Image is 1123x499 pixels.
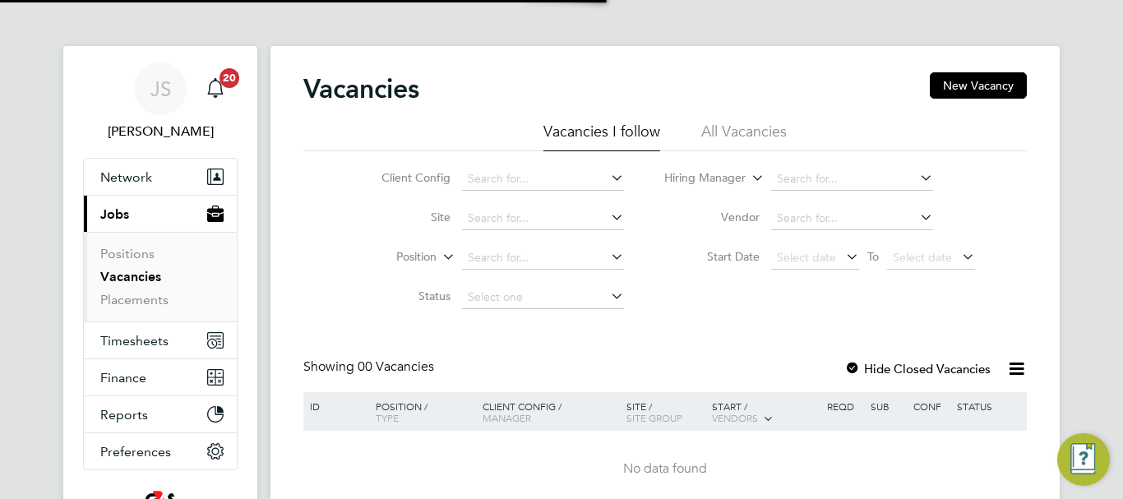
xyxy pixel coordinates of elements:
[771,168,933,191] input: Search for...
[478,392,622,432] div: Client Config /
[867,392,909,420] div: Sub
[844,361,991,377] label: Hide Closed Vacancies
[84,196,237,232] button: Jobs
[665,210,760,224] label: Vendor
[84,232,237,321] div: Jobs
[303,358,437,376] div: Showing
[651,170,746,187] label: Hiring Manager
[356,210,451,224] label: Site
[306,460,1024,478] div: No data found
[303,72,419,105] h2: Vacancies
[1057,433,1110,486] button: Engage Resource Center
[483,411,531,424] span: Manager
[712,411,758,424] span: Vendors
[543,122,660,151] li: Vacancies I follow
[83,62,238,141] a: JS[PERSON_NAME]
[150,78,171,99] span: JS
[823,392,866,420] div: Reqd
[100,444,171,460] span: Preferences
[83,122,238,141] span: Jenette Stanley
[626,411,682,424] span: Site Group
[909,392,952,420] div: Conf
[199,62,232,115] a: 20
[100,370,146,386] span: Finance
[363,392,478,432] div: Position /
[376,411,399,424] span: Type
[306,392,363,420] div: ID
[665,249,760,264] label: Start Date
[100,169,152,185] span: Network
[100,206,129,222] span: Jobs
[100,292,169,307] a: Placements
[84,322,237,358] button: Timesheets
[356,289,451,303] label: Status
[930,72,1027,99] button: New Vacancy
[708,392,823,433] div: Start /
[100,246,155,261] a: Positions
[462,168,624,191] input: Search for...
[701,122,787,151] li: All Vacancies
[84,359,237,395] button: Finance
[622,392,709,432] div: Site /
[100,269,161,284] a: Vacancies
[342,249,437,266] label: Position
[462,247,624,270] input: Search for...
[862,246,884,267] span: To
[462,207,624,230] input: Search for...
[84,159,237,195] button: Network
[84,396,237,432] button: Reports
[462,286,624,309] input: Select one
[356,170,451,185] label: Client Config
[953,392,1024,420] div: Status
[100,333,169,349] span: Timesheets
[771,207,933,230] input: Search for...
[100,407,148,423] span: Reports
[777,250,836,265] span: Select date
[84,433,237,469] button: Preferences
[220,68,239,88] span: 20
[893,250,952,265] span: Select date
[358,358,434,375] span: 00 Vacancies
